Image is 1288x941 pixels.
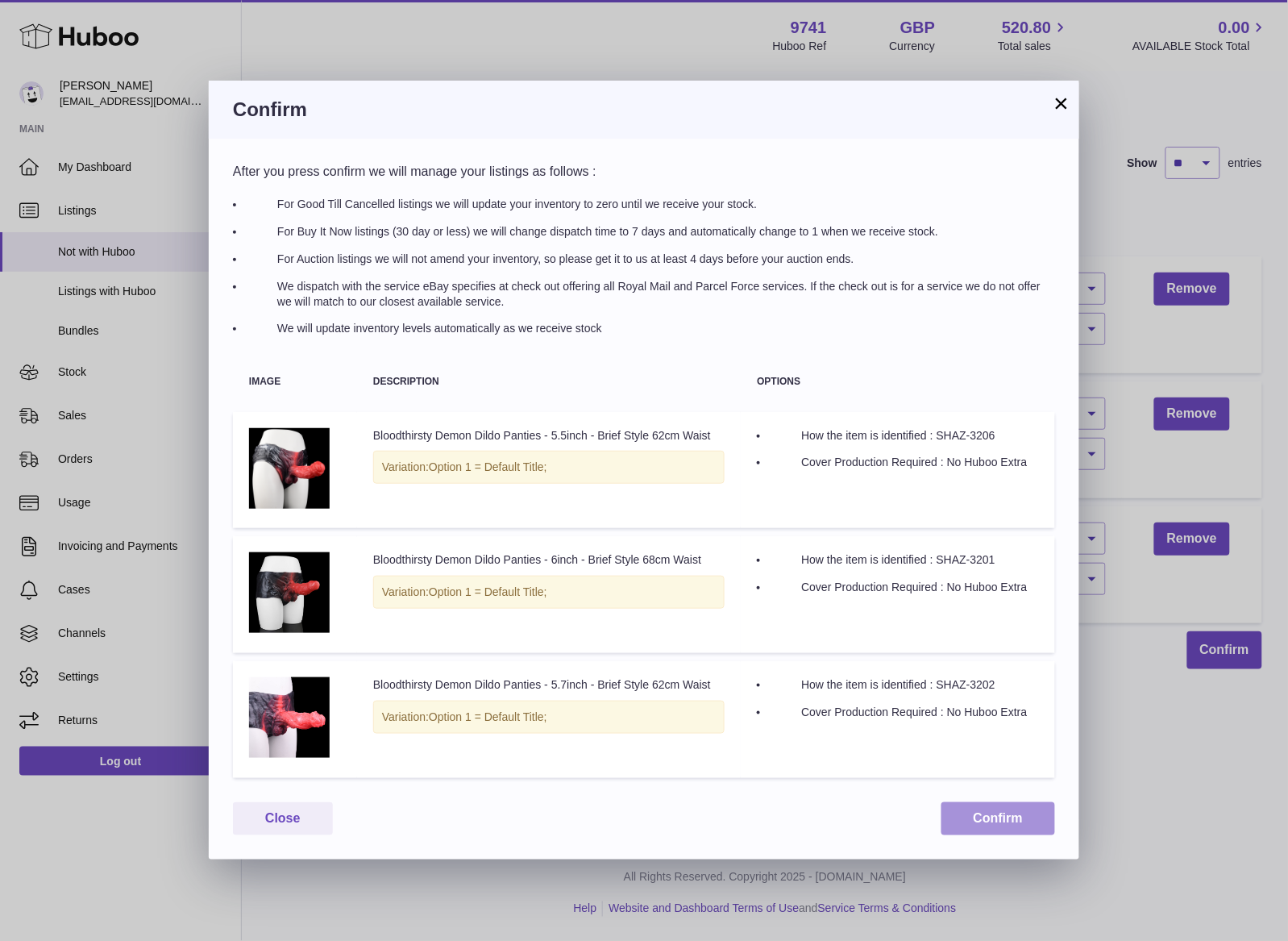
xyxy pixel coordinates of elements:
li: How the item is identified : SHAZ-3202 [769,677,1039,693]
img: DSC0075.jpg [249,428,330,509]
span: Option 1 = Default Title; [429,710,547,723]
th: Description [357,360,741,403]
h3: Confirm [233,97,1055,123]
button: × [1052,94,1071,113]
div: Variation: [373,701,725,734]
li: Cover Production Required : No Huboo Extra [769,455,1039,470]
li: How the item is identified : SHAZ-3201 [769,552,1039,568]
th: Options [741,360,1055,403]
img: 14_2e43d9d4-c257-4594-8153-42a86314c1c2.jpg [249,552,330,633]
li: For Auction listings we will not amend your inventory, so please get it to us at least 4 days bef... [245,252,1055,267]
th: Image [233,360,357,403]
button: Close [233,802,333,835]
span: Option 1 = Default Title; [429,460,547,473]
div: Variation: [373,576,725,609]
span: Option 1 = Default Title; [429,585,547,598]
li: How the item is identified : SHAZ-3206 [769,428,1039,443]
img: DSC_0916.jpg [249,677,330,758]
td: Bloodthirsty Demon Dildo Panties - 6inch - Brief Style 68cm Waist [357,536,741,653]
p: After you press confirm we will manage your listings as follows : [233,163,1055,181]
div: Variation: [373,451,725,484]
li: We will update inventory levels automatically as we receive stock [245,321,1055,336]
li: For Buy It Now listings (30 day or less) we will change dispatch time to 7 days and automatically... [245,224,1055,239]
td: Bloodthirsty Demon Dildo Panties - 5.7inch - Brief Style 62cm Waist [357,661,741,778]
li: We dispatch with the service eBay specifies at check out offering all Royal Mail and Parcel Force... [245,279,1055,310]
li: For Good Till Cancelled listings we will update your inventory to zero until we receive your stock. [245,197,1055,212]
li: Cover Production Required : No Huboo Extra [769,580,1039,595]
td: Bloodthirsty Demon Dildo Panties - 5.5inch - Brief Style 62cm Waist [357,412,741,529]
li: Cover Production Required : No Huboo Extra [769,705,1039,720]
button: Confirm [941,802,1055,835]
